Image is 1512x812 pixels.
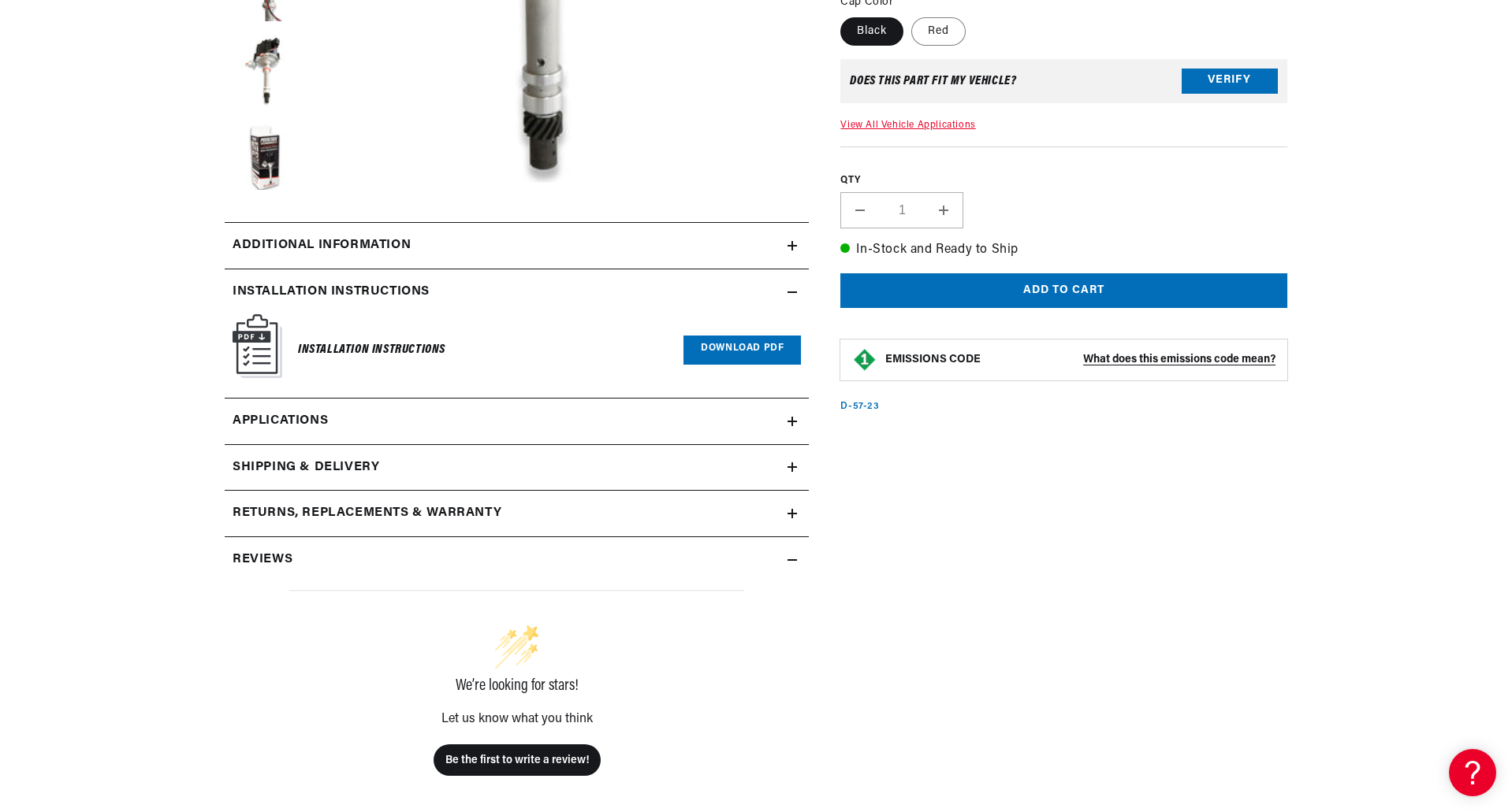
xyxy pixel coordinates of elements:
[225,445,809,491] summary: Shipping & Delivery
[911,17,966,45] label: Red
[840,273,1287,308] button: Add to cart
[885,354,981,365] strong: EMISSIONS CODE
[233,458,379,478] h2: Shipping & Delivery
[233,411,328,432] span: Applications
[840,240,1287,261] p: In-Stock and Ready to Ship
[225,32,304,111] button: Load image 5 in gallery view
[225,491,809,536] summary: Returns, Replacements & Warranty
[225,537,809,583] summary: Reviews
[850,74,1016,87] div: Does This part fit My vehicle?
[225,223,809,269] summary: Additional information
[233,235,411,256] h2: Additional information
[840,174,1287,187] label: QTY
[225,399,809,445] a: Applications
[840,120,975,129] a: View All Vehicle Applications
[434,744,601,776] button: Be the first to write a review!
[289,678,744,694] div: We’re looking for stars!
[233,314,282,378] img: Instruction Manual
[225,119,304,198] button: Load image 6 in gallery view
[233,550,292,570] h2: Reviews
[233,503,501,524] h2: Returns, Replacements & Warranty
[289,713,744,725] div: Let us know what you think
[1182,68,1278,93] button: Verify
[225,269,809,315] summary: Installation instructions
[840,400,879,413] p: D-57-23
[885,353,1276,367] button: EMISSIONS CODEWhat does this emissions code mean?
[1083,354,1276,365] strong: What does this emissions code mean?
[298,339,445,361] h6: Installation Instructions
[233,282,430,302] h2: Installation instructions
[840,17,903,45] label: Black
[852,347,877,373] img: Emissions code
[683,336,801,365] a: Download PDF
